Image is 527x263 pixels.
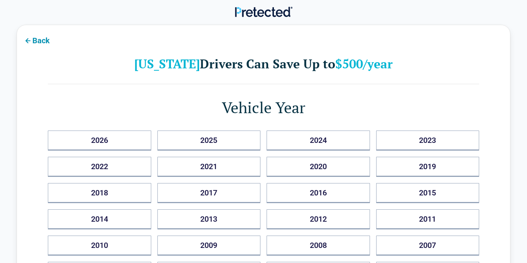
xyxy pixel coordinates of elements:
[157,236,261,256] button: 2009
[17,31,56,49] button: Back
[376,236,480,256] button: 2007
[134,56,200,72] b: [US_STATE]
[376,157,480,177] button: 2019
[267,183,370,203] button: 2016
[48,56,479,71] h2: Drivers Can Save Up to
[157,131,261,151] button: 2025
[376,209,480,229] button: 2011
[48,131,151,151] button: 2026
[267,157,370,177] button: 2020
[267,131,370,151] button: 2024
[48,183,151,203] button: 2018
[48,209,151,229] button: 2014
[48,236,151,256] button: 2010
[335,56,393,72] b: $500/year
[157,209,261,229] button: 2013
[267,209,370,229] button: 2012
[267,236,370,256] button: 2008
[376,183,480,203] button: 2015
[376,131,480,151] button: 2023
[157,157,261,177] button: 2021
[48,97,479,118] h1: Vehicle Year
[48,157,151,177] button: 2022
[157,183,261,203] button: 2017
